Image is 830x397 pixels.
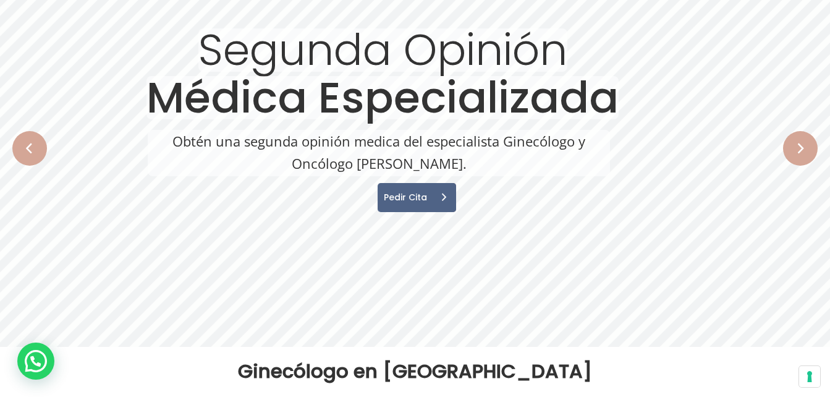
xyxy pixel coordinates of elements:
button: Sus preferencias de consentimiento para tecnologías de seguimiento [799,366,820,387]
rs-layer: Obtén una segunda opinión medica del especialista Ginecólogo y Oncólogo [PERSON_NAME]. [148,130,610,176]
a: Pedir Cita [378,183,456,212]
rs-layer: Segunda Opinión [198,28,567,72]
span: Pedir Cita [378,193,430,202]
rs-layer: Médica Especializada [146,76,619,119]
strong: Ginecólogo en [GEOGRAPHIC_DATA] [238,357,592,385]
